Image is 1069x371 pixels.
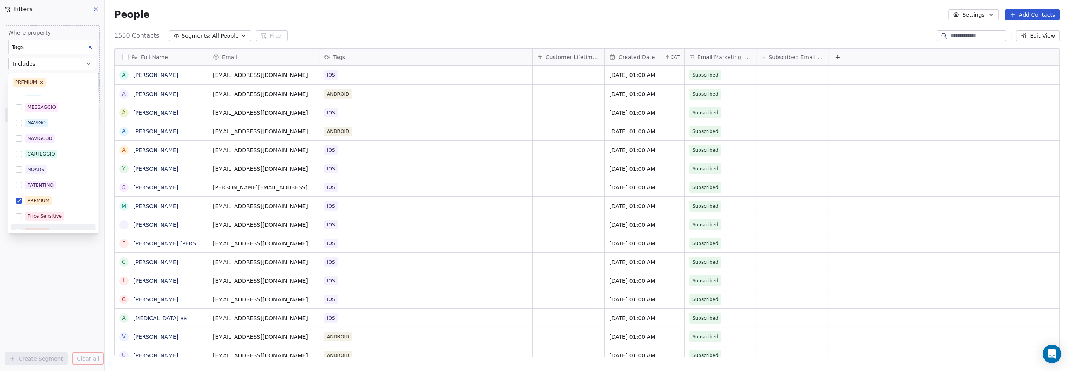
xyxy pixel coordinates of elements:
div: PREMIUM [15,79,37,86]
div: Price Sensitive [28,213,62,220]
div: CARTEGGIO [28,150,55,157]
div: MESSAGGIO [28,104,56,111]
div: PATENTINO [28,182,54,189]
div: NOADS [28,166,44,173]
div: REGALO [28,228,47,235]
div: PREMIUM [28,197,49,204]
div: NAVIGO [28,119,46,126]
div: NAVIGO3D [28,135,52,142]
